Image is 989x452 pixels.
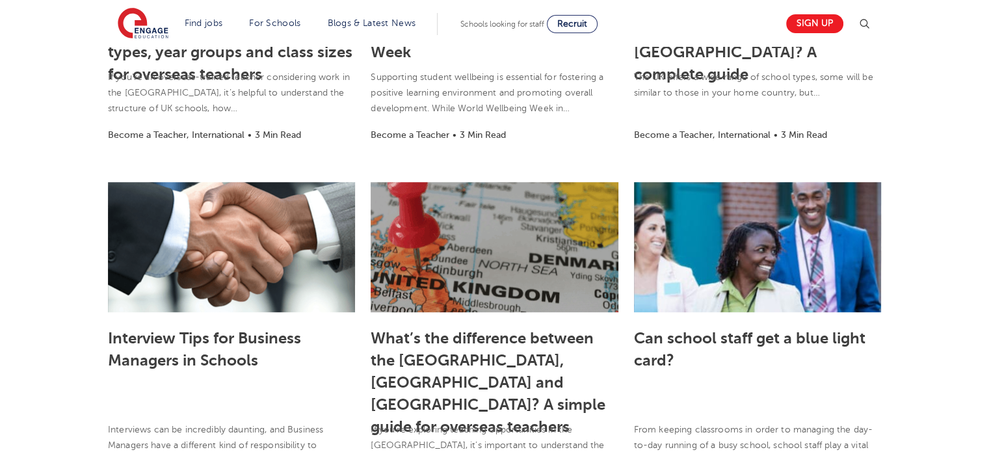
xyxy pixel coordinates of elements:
[108,127,244,142] li: Become a Teacher, International
[460,20,544,29] span: Schools looking for staff
[244,127,255,142] li: •
[108,329,301,369] a: Interview Tips for Business Managers in Schools
[371,127,449,142] li: Become a Teacher
[449,127,460,142] li: •
[557,19,587,29] span: Recruit
[118,8,168,40] img: Engage Education
[781,127,827,142] li: 3 Min Read
[634,329,865,369] a: Can school staff get a blue light card?
[328,18,416,28] a: Blogs & Latest News
[371,329,605,436] a: What’s the difference between the [GEOGRAPHIC_DATA], [GEOGRAPHIC_DATA] and [GEOGRAPHIC_DATA]? A s...
[255,127,301,142] li: 3 Min Read
[634,127,771,142] li: Become a Teacher, International
[108,70,355,116] p: If you’re an overseas-trained teacher considering work in the [GEOGRAPHIC_DATA], it’s helpful to ...
[771,127,781,142] li: •
[786,14,843,33] a: Sign up
[185,18,223,28] a: Find jobs
[371,70,618,116] p: Supporting student wellbeing is essential for fostering a positive learning environment and promo...
[634,70,881,101] p: The UK offers a wide range of school types, some will be similar to those in your home country, but…
[547,15,598,33] a: Recruit
[249,18,300,28] a: For Schools
[460,127,506,142] li: 3 Min Read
